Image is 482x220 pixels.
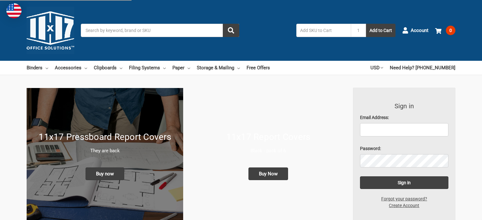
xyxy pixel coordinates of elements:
button: Add to Cart [366,24,395,37]
span: Account [411,27,428,34]
h3: Sign in [360,101,449,111]
a: Forgot your password? [378,196,431,202]
a: Paper [172,61,190,75]
img: 11x17.com [27,7,74,54]
input: Sign in [360,176,449,189]
a: Create Account [385,202,423,209]
a: Free Offers [247,61,270,75]
img: duty and tax information for United States [6,3,22,18]
label: Password: [360,145,449,152]
a: Clipboards [94,61,122,75]
p: Black - pack of 6 [196,147,340,154]
h1: 11x17 Report Covers [196,130,340,144]
span: 0 [446,26,455,35]
label: Email Address: [360,114,449,121]
a: Storage & Mailing [197,61,240,75]
input: Search by keyword, brand or SKU [81,24,239,37]
a: USD [370,61,383,75]
input: Add SKU to Cart [296,24,351,37]
span: Buy now [86,167,124,180]
a: Accessories [55,61,87,75]
a: Need Help? [PHONE_NUMBER] [390,61,455,75]
a: Binders [27,61,48,75]
h1: 11x17 Pressboard Report Covers [33,130,177,144]
p: They are back [33,147,177,154]
a: Account [402,22,428,39]
span: Buy Now [248,167,288,180]
a: 0 [435,22,455,39]
a: Filing Systems [129,61,166,75]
